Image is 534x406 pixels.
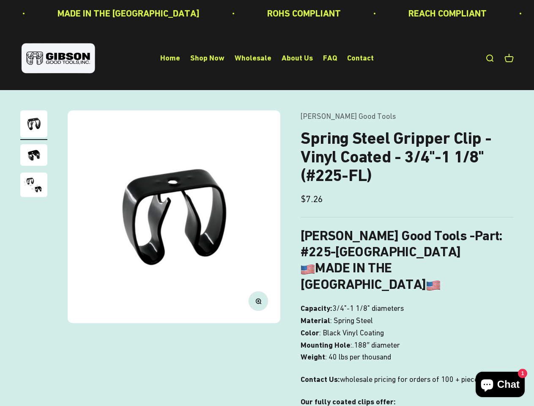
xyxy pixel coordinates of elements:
strong: Weight [301,352,325,361]
span: : Spring Steel [330,315,373,327]
span: : 40 lbs per thousand [325,351,391,363]
a: [PERSON_NAME] Good Tools [301,112,396,121]
sale-price: $7.26 [301,192,323,206]
p: 3/4"-1 1/8" diameters [301,302,514,363]
img: close up of a spring steel gripper clip, tool clip, durable, secure holding, Excellent corrosion ... [20,144,47,166]
inbox-online-store-chat: Shopify online store chat [473,372,527,399]
p: MADE IN THE [GEOGRAPHIC_DATA] [58,6,200,21]
span: .188″ diameter [352,339,400,351]
h1: Spring Steel Gripper Clip - Vinyl Coated - 3/4"-1 1/8" (#225-FL) [301,129,514,185]
img: Gripper clip, made & shipped from the USA! [68,110,280,323]
a: Shop Now [190,54,225,63]
strong: Material [301,316,330,325]
span: Part [475,228,499,244]
a: Home [160,54,180,63]
strong: : #225-[GEOGRAPHIC_DATA] [301,228,502,260]
strong: Our fully coated clips offer: [301,397,396,406]
button: Go to item 1 [20,110,47,140]
p: ROHS COMPLIANT [267,6,341,21]
strong: Mounting Hole [301,340,351,349]
b: [PERSON_NAME] Good Tools - [301,228,499,244]
a: Contact [347,54,374,63]
strong: Capacity: [301,304,332,313]
img: close up of a spring steel gripper clip, tool clip, durable, secure holding, Excellent corrosion ... [20,173,47,197]
p: wholesale pricing for orders of 100 + pieces [301,373,514,386]
span: : [351,339,352,351]
button: Go to item 2 [20,144,47,168]
a: About Us [282,54,313,63]
button: Go to item 3 [20,173,47,200]
a: FAQ [323,54,337,63]
span: : Black Vinyl Coating [319,327,384,339]
p: REACH COMPLIANT [408,6,487,21]
a: Wholesale [235,54,271,63]
strong: Contact Us: [301,375,340,384]
strong: Color [301,328,319,337]
b: MADE IN THE [GEOGRAPHIC_DATA] [301,260,440,292]
img: Gripper clip, made & shipped from the USA! [20,110,47,137]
